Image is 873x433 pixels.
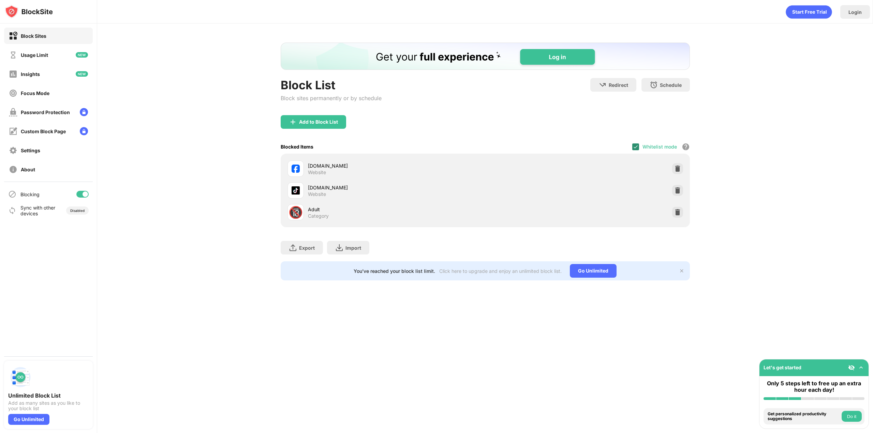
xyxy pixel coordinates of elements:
img: about-off.svg [9,165,17,174]
div: Whitelist mode [642,144,677,150]
div: About [21,167,35,172]
img: block-on.svg [9,32,17,40]
img: lock-menu.svg [80,127,88,135]
div: Let's get started [764,365,801,370]
img: focus-off.svg [9,89,17,97]
img: insights-off.svg [9,70,17,78]
img: blocking-icon.svg [8,190,16,198]
img: logo-blocksite.svg [5,5,53,18]
img: x-button.svg [679,268,684,274]
iframe: Banner [281,43,690,70]
div: 🔞 [288,205,303,219]
div: Get personalized productivity suggestions [768,412,840,421]
div: Go Unlimited [8,414,49,425]
div: You’ve reached your block list limit. [354,268,435,274]
div: Block sites permanently or by schedule [281,95,382,102]
div: Block Sites [21,33,46,39]
div: Block List [281,78,382,92]
div: [DOMAIN_NAME] [308,184,485,191]
div: Login [848,9,862,15]
div: [DOMAIN_NAME] [308,162,485,169]
img: lock-menu.svg [80,108,88,116]
img: check.svg [633,144,638,150]
div: Blocked Items [281,144,313,150]
img: new-icon.svg [76,71,88,77]
img: sync-icon.svg [8,206,16,215]
img: eye-not-visible.svg [848,364,855,371]
div: Website [308,169,326,175]
div: Add to Block List [299,119,338,125]
div: Website [308,191,326,197]
div: Usage Limit [21,52,48,58]
div: Export [299,245,315,251]
div: Disabled [70,208,85,213]
div: Sync with other devices [20,205,56,216]
div: Custom Block Page [21,128,66,134]
div: Focus Mode [21,90,49,96]
button: Do it [842,411,862,422]
div: Adult [308,206,485,213]
img: customize-block-page-off.svg [9,127,17,136]
div: Schedule [660,82,682,88]
img: settings-off.svg [9,146,17,155]
img: push-block-list.svg [8,365,33,389]
img: new-icon.svg [76,52,88,58]
img: favicons [292,165,300,173]
div: Unlimited Block List [8,392,89,399]
div: Insights [21,71,40,77]
img: favicons [292,186,300,195]
div: Import [345,245,361,251]
div: Add as many sites as you like to your block list [8,400,89,411]
img: omni-setup-toggle.svg [858,364,864,371]
div: Only 5 steps left to free up an extra hour each day! [764,380,864,393]
div: Blocking [20,191,40,197]
img: password-protection-off.svg [9,108,17,117]
div: Settings [21,148,40,153]
div: Category [308,213,329,219]
div: Go Unlimited [570,264,617,278]
div: Redirect [609,82,628,88]
img: time-usage-off.svg [9,51,17,59]
div: animation [786,5,832,19]
div: Password Protection [21,109,70,115]
div: Click here to upgrade and enjoy an unlimited block list. [439,268,562,274]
